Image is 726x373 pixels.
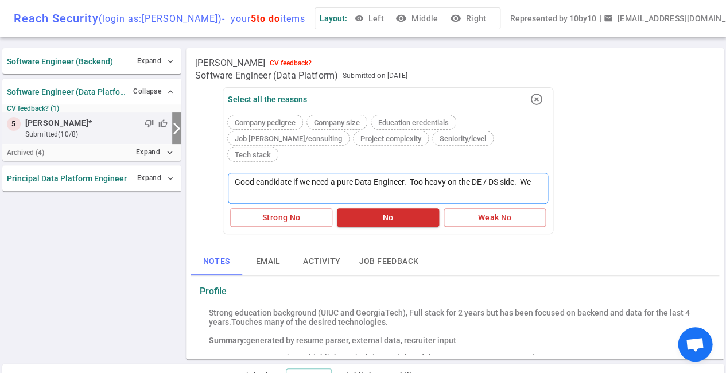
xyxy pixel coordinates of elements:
[232,353,701,362] li: experience highlights -
[395,13,407,24] i: visibility
[134,170,177,187] button: Expand
[603,14,612,23] span: email
[166,87,175,96] span: expand_less
[7,57,113,66] strong: Software Engineer (Backend)
[294,248,350,275] button: Activity
[200,286,227,297] strong: Profile
[251,13,280,24] span: 5 to do
[166,174,175,183] span: expand_more
[7,149,44,157] small: Archived ( 4 )
[25,129,168,139] small: submitted (10/8)
[14,11,305,25] div: Reach Security
[354,14,363,23] span: visibility
[393,8,442,29] button: visibilityMiddle
[530,92,543,106] i: highlight_off
[350,353,537,362] span: Disclaimer: Link and data accuracy not guaranteed.
[232,353,266,362] strong: Company
[165,147,175,158] i: expand_more
[209,336,701,345] div: generated by resume parser, external data, recruiter input
[195,57,265,69] span: [PERSON_NAME]
[374,118,453,127] span: Education credentials
[350,248,428,275] button: Job feedback
[7,117,21,131] div: 5
[352,8,389,29] button: Left
[191,248,242,275] button: Notes
[7,104,177,112] small: CV feedback? (1)
[270,59,312,67] div: CV feedback?
[209,308,701,327] div: Strong education background (UIUC and GeorgiaTech), Full stack for 2 years but has been focused o...
[158,119,168,128] span: thumb_up
[525,88,548,111] button: highlight_off
[7,174,127,183] strong: Principal Data Platform Engineer
[435,134,491,143] span: Seniority/level
[343,70,407,81] span: Submitted on [DATE]
[356,134,426,143] span: Project complexity
[222,13,305,24] span: - your items
[195,70,338,81] span: Software Engineer (Data Platform)
[99,13,222,24] span: (login as: [PERSON_NAME] )
[145,119,154,128] span: thumb_down
[230,118,300,127] span: Company pedigree
[170,122,184,135] i: arrow_forward_ios
[228,95,307,104] div: Select all the reasons
[130,83,177,100] button: Collapse
[230,134,347,143] span: Job [PERSON_NAME]/consulting
[242,248,294,275] button: Email
[337,208,439,227] button: No
[230,208,332,227] button: Strong No
[320,14,347,23] span: Layout:
[228,173,548,204] textarea: Good candidate if we need a pure Data Engineer. Too heavy on the DE / DS side. We
[25,117,88,129] span: [PERSON_NAME]
[133,144,177,161] button: Expandexpand_more
[449,13,461,24] i: visibility
[447,8,491,29] button: visibilityRight
[166,57,175,66] span: expand_more
[309,118,364,127] span: Company size
[444,208,546,227] button: Weak No
[134,53,177,69] button: Expand
[7,87,126,96] strong: Software Engineer (Data Platform)
[678,327,712,362] div: Open chat
[209,336,246,345] strong: Summary:
[191,248,719,275] div: basic tabs example
[230,150,275,159] span: Tech stack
